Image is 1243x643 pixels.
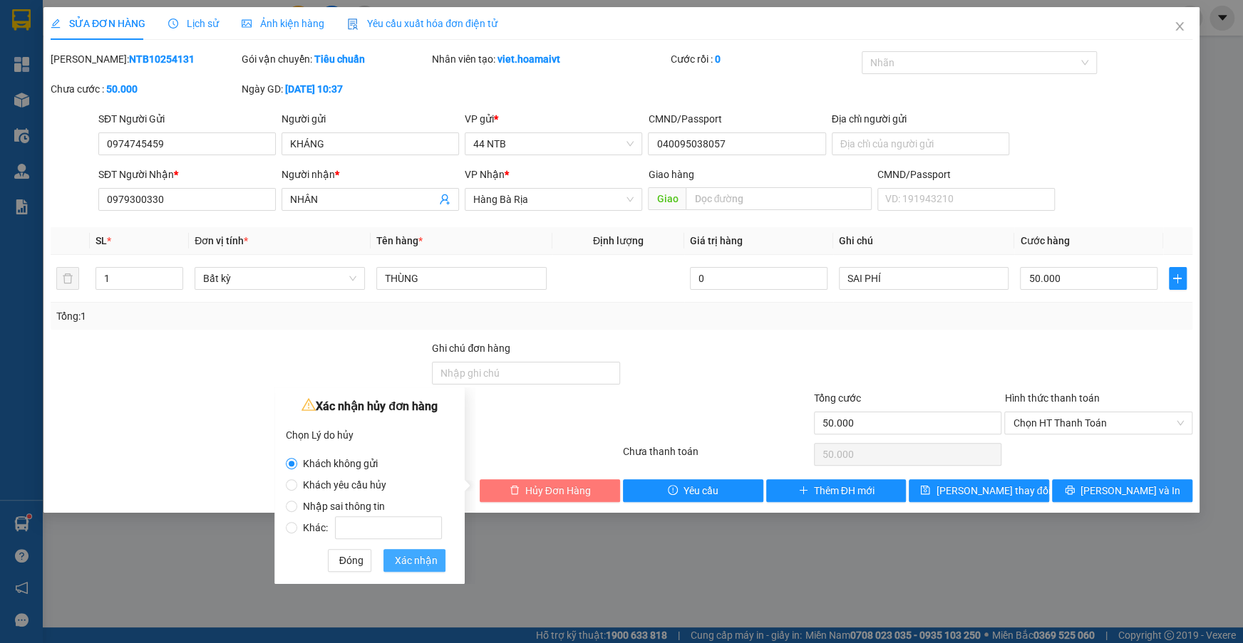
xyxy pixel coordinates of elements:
span: Thêm ĐH mới [814,483,875,498]
div: Tổng: 1 [56,308,480,324]
input: Khác: [335,516,442,539]
div: VP gửi [465,111,642,127]
span: Xác nhận [395,553,438,568]
div: Người nhận [282,167,459,182]
span: SL [96,235,107,246]
span: Bất kỳ [203,268,356,289]
span: exclamation-circle [668,485,678,496]
span: Yêu cầu [684,483,718,498]
span: user-add [439,194,450,205]
span: Đóng [339,553,363,568]
span: VP Nhận [465,169,505,180]
div: Xác nhận hủy đơn hàng [286,396,453,417]
button: delete [56,267,79,290]
button: Xác nhận [383,549,445,572]
div: Chưa cước : [51,81,239,97]
span: Đơn vị tính [195,235,248,246]
span: Giá trị hàng [690,235,743,246]
div: Người gửi [282,111,459,127]
img: icon [347,19,359,30]
span: picture [242,19,252,28]
span: Khách không gửi [297,458,383,469]
button: save[PERSON_NAME] thay đổi [909,479,1049,502]
span: Lịch sử [168,18,219,29]
b: NTB10254131 [129,53,195,65]
b: Tiêu chuẩn [314,53,365,65]
span: edit [51,19,61,28]
button: plus [1169,267,1187,290]
div: Ngày GD: [242,81,430,97]
span: clock-circle [168,19,178,28]
span: Tổng cước [814,392,861,404]
span: Hàng Bà Rịa [473,189,634,210]
span: Khách yêu cầu hủy [297,479,392,491]
th: Ghi chú [833,227,1015,255]
input: Địa chỉ của người gửi [832,132,1009,155]
button: printer[PERSON_NAME] và In [1052,479,1192,502]
span: Hủy Đơn Hàng [525,483,591,498]
span: plus [798,485,808,496]
button: Đóng [328,549,371,572]
div: Chọn Lý do hủy [286,424,453,446]
button: plusThêm ĐH mới [766,479,907,502]
span: printer [1065,485,1075,496]
span: Tên hàng [376,235,423,246]
span: Giao [648,187,686,210]
span: save [920,485,930,496]
div: SĐT Người Gửi [98,111,276,127]
span: Giao hàng [648,169,693,180]
input: VD: Bàn, Ghế [376,267,547,290]
button: exclamation-circleYêu cầu [623,479,763,502]
span: Ảnh kiện hàng [242,18,324,29]
label: Hình thức thanh toán [1004,392,1099,404]
span: plus [1170,273,1186,284]
button: Close [1160,7,1200,47]
input: Dọc đường [686,187,871,210]
div: Gói vận chuyển: [242,51,430,67]
b: 0 [715,53,721,65]
button: deleteHủy Đơn Hàng [480,479,620,502]
b: [DATE] 10:37 [285,83,343,95]
span: [PERSON_NAME] thay đổi [936,483,1050,498]
div: Địa chỉ người gửi [832,111,1009,127]
span: Định lượng [593,235,644,246]
input: Ghi chú đơn hàng [432,362,620,385]
span: Nhập sai thông tin [297,501,391,512]
div: CMND/Passport [648,111,825,127]
b: viet.hoamaivt [497,53,560,65]
span: 44 NTB [473,133,634,155]
div: Nhân viên tạo: [432,51,668,67]
div: CMND/Passport [877,167,1055,182]
span: Khác: [297,522,448,533]
div: Cước rồi : [671,51,859,67]
span: delete [510,485,520,496]
div: SĐT Người Nhận [98,167,276,182]
input: Ghi Chú [839,267,1009,290]
div: [PERSON_NAME]: [51,51,239,67]
span: Cước hàng [1020,235,1069,246]
span: close [1174,21,1185,32]
span: Yêu cầu xuất hóa đơn điện tử [347,18,497,29]
label: Ghi chú đơn hàng [432,343,510,354]
span: warning [301,397,316,412]
span: SỬA ĐƠN HÀNG [51,18,145,29]
b: 50.000 [106,83,138,95]
div: Chưa thanh toán [621,444,813,469]
span: Chọn HT Thanh Toán [1013,412,1184,434]
span: [PERSON_NAME] và In [1080,483,1180,498]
